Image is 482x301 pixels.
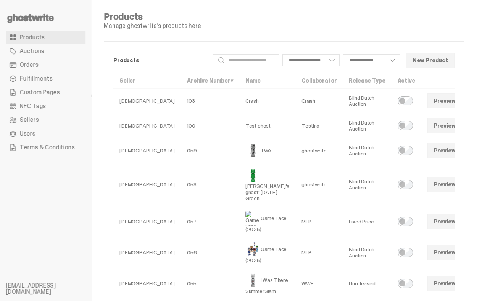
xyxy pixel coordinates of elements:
img: Game Face (2025) [245,211,261,226]
span: Orders [20,62,38,68]
a: Active [398,77,415,84]
td: I Was There SummerSlam [239,268,296,299]
li: [EMAIL_ADDRESS][DOMAIN_NAME] [6,283,98,295]
p: Manage ghostwrite's products here. [104,23,202,29]
td: Crash [239,89,296,113]
th: Collaborator [295,73,343,89]
td: Game Face (2025) [239,206,296,237]
td: 103 [181,89,239,113]
button: New Product [406,53,455,68]
span: Custom Pages [20,89,60,95]
td: 057 [181,206,239,237]
td: [DEMOGRAPHIC_DATA] [113,163,181,206]
a: Preview [427,93,463,108]
td: ghostwrite [295,138,343,163]
td: Blind Dutch Auction [343,89,391,113]
h4: Products [104,12,202,21]
img: I Was There SummerSlam [245,273,261,288]
a: Users [6,127,85,141]
th: Seller [113,73,181,89]
td: [DEMOGRAPHIC_DATA] [113,138,181,163]
span: Sellers [20,117,39,123]
td: [DEMOGRAPHIC_DATA] [113,237,181,268]
p: Products [113,58,207,63]
img: Schrödinger's ghost: Sunday Green [245,168,261,183]
span: ▾ [231,77,233,84]
a: Sellers [6,113,85,127]
td: Blind Dutch Auction [343,237,391,268]
td: Test ghost [239,113,296,138]
td: [DEMOGRAPHIC_DATA] [113,268,181,299]
td: 059 [181,138,239,163]
span: Fulfillments [20,76,52,82]
a: Terms & Conditions [6,141,85,154]
a: Preview [427,177,463,192]
td: 056 [181,237,239,268]
td: MLB [295,206,343,237]
a: Preview [427,214,463,229]
a: Custom Pages [6,86,85,99]
a: Preview [427,143,463,158]
a: Preview [427,118,463,133]
a: Preview [427,276,463,291]
td: 058 [181,163,239,206]
td: Two [239,138,296,163]
td: WWE [295,268,343,299]
a: Auctions [6,44,85,58]
span: Auctions [20,48,44,54]
a: Archive Number▾ [187,77,233,84]
td: MLB [295,237,343,268]
th: Name [239,73,296,89]
td: Game Face (2025) [239,237,296,268]
td: Blind Dutch Auction [343,113,391,138]
a: Orders [6,58,85,72]
td: [DEMOGRAPHIC_DATA] [113,206,181,237]
td: 100 [181,113,239,138]
img: Two [245,143,261,158]
td: Crash [295,89,343,113]
td: ghostwrite [295,163,343,206]
td: Blind Dutch Auction [343,138,391,163]
span: NFC Tags [20,103,46,109]
span: Products [20,34,45,40]
a: NFC Tags [6,99,85,113]
td: Fixed Price [343,206,391,237]
a: Fulfillments [6,72,85,86]
a: Products [6,31,85,44]
td: [DEMOGRAPHIC_DATA] [113,89,181,113]
span: Terms & Conditions [20,144,74,150]
td: [DEMOGRAPHIC_DATA] [113,113,181,138]
th: Release Type [343,73,391,89]
a: Preview [427,245,463,260]
td: [PERSON_NAME]'s ghost: [DATE] Green [239,163,296,206]
img: Game Face (2025) [245,242,261,257]
td: 055 [181,268,239,299]
td: Blind Dutch Auction [343,163,391,206]
td: Unreleased [343,268,391,299]
td: Testing [295,113,343,138]
span: Users [20,131,35,137]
